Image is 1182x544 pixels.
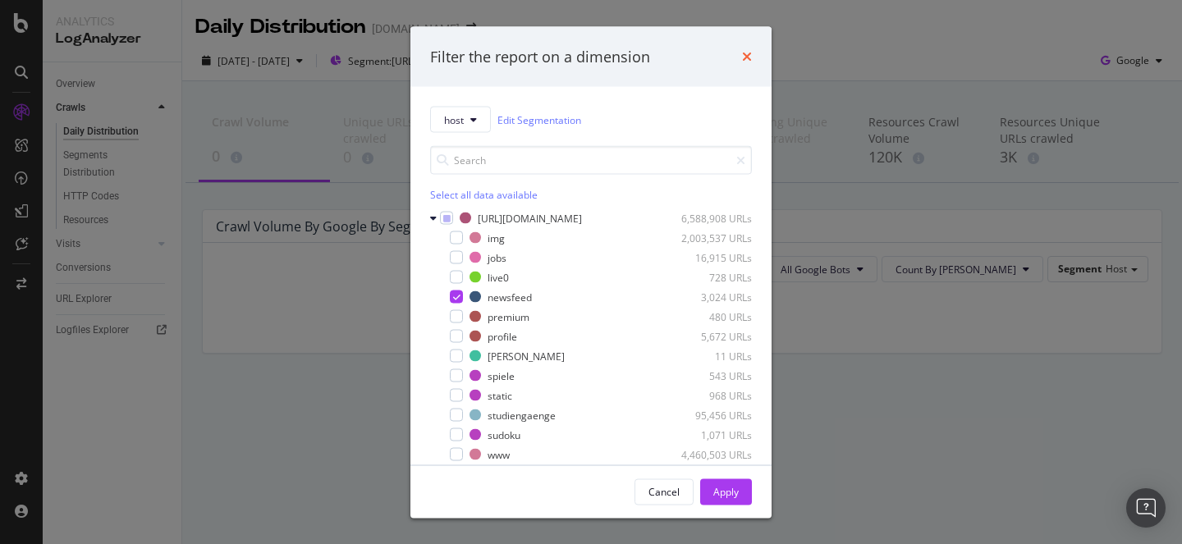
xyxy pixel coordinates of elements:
[671,270,752,284] div: 728 URLs
[700,478,752,505] button: Apply
[430,107,491,133] button: host
[488,349,565,363] div: [PERSON_NAME]
[488,290,532,304] div: newsfeed
[488,250,506,264] div: jobs
[671,447,752,461] div: 4,460,503 URLs
[488,427,520,441] div: sudoku
[671,349,752,363] div: 11 URLs
[488,388,512,402] div: static
[635,478,694,505] button: Cancel
[671,408,752,422] div: 95,456 URLs
[497,111,581,128] a: Edit Segmentation
[488,270,509,284] div: live0
[671,329,752,343] div: 5,672 URLs
[488,309,529,323] div: premium
[488,329,517,343] div: profile
[444,112,464,126] span: host
[713,484,739,498] div: Apply
[488,408,556,422] div: studiengaenge
[742,46,752,67] div: times
[648,484,680,498] div: Cancel
[671,388,752,402] div: 968 URLs
[478,211,582,225] div: [URL][DOMAIN_NAME]
[671,231,752,245] div: 2,003,537 URLs
[488,447,510,461] div: www
[671,250,752,264] div: 16,915 URLs
[671,427,752,441] div: 1,071 URLs
[671,368,752,382] div: 543 URLs
[488,231,505,245] div: img
[488,368,515,382] div: spiele
[1126,488,1166,528] div: Open Intercom Messenger
[671,290,752,304] div: 3,024 URLs
[430,188,752,202] div: Select all data available
[671,309,752,323] div: 480 URLs
[430,146,752,175] input: Search
[410,26,772,518] div: modal
[430,46,650,67] div: Filter the report on a dimension
[671,211,752,225] div: 6,588,908 URLs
